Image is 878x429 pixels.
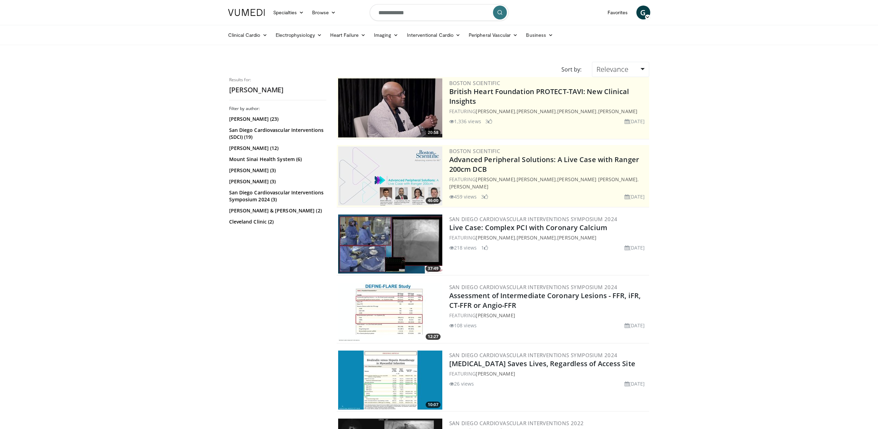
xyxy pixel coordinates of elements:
[449,108,648,115] div: FEATURING , , ,
[229,167,325,174] a: [PERSON_NAME] (3)
[228,9,265,16] img: VuMedi Logo
[481,193,488,200] li: 3
[449,370,648,377] div: FEATURING
[449,183,488,190] a: [PERSON_NAME]
[449,223,607,232] a: Live Case: Complex PCI with Coronary Calcium
[338,214,442,274] a: 37:49
[449,155,639,174] a: Advanced Peripheral Solutions: A Live Case with Ranger 200cm DCB
[476,312,515,319] a: [PERSON_NAME]
[476,108,515,115] a: [PERSON_NAME]
[556,62,587,77] div: Sort by:
[229,156,325,163] a: Mount Sinai Health System (6)
[476,370,515,377] a: [PERSON_NAME]
[426,266,441,272] span: 37:49
[557,176,637,183] a: [PERSON_NAME] [PERSON_NAME]
[598,108,637,115] a: [PERSON_NAME]
[636,6,650,19] a: G
[326,28,370,42] a: Heart Failure
[557,234,596,241] a: [PERSON_NAME]
[481,244,488,251] li: 1
[229,116,325,123] a: [PERSON_NAME] (23)
[449,380,474,387] li: 26 views
[449,176,648,190] div: FEATURING , , ,
[449,359,635,368] a: [MEDICAL_DATA] Saves Lives, Regardless of Access Site
[596,65,628,74] span: Relevance
[517,176,556,183] a: [PERSON_NAME]
[338,146,442,205] a: 46:00
[625,193,645,200] li: [DATE]
[485,118,492,125] li: 3
[338,283,442,342] a: 12:27
[229,85,326,94] h2: [PERSON_NAME]
[449,420,584,427] a: San Diego Cardiovascular Interventions 2022
[557,108,596,115] a: [PERSON_NAME]
[308,6,340,19] a: Browse
[229,127,325,141] a: San Diego Cardiovascular Interventions (SDCI) (19)
[338,78,442,137] a: 20:58
[229,106,326,111] h3: Filter by author:
[426,129,441,136] span: 20:58
[229,189,325,203] a: San Diego Cardiovascular Interventions Symposium 2024 (3)
[517,234,556,241] a: [PERSON_NAME]
[625,380,645,387] li: [DATE]
[476,176,515,183] a: [PERSON_NAME]
[338,283,442,342] img: c431b0c2-f413-4743-899e-7745904f5298.300x170_q85_crop-smart_upscale.jpg
[449,312,648,319] div: FEATURING
[338,214,442,274] img: 4b341540-524f-402f-a4c5-c9ba0cd15350.300x170_q85_crop-smart_upscale.jpg
[449,291,641,310] a: Assessment of Intermediate Coronary Lesions - FFR, iFR, CT-FFR or Angio-FFR
[426,334,441,340] span: 12:27
[625,244,645,251] li: [DATE]
[625,118,645,125] li: [DATE]
[338,351,442,410] img: cbcc8cdb-3beb-4702-9d69-e0726d215d27.300x170_q85_crop-smart_upscale.jpg
[625,322,645,329] li: [DATE]
[403,28,465,42] a: Interventional Cardio
[229,178,325,185] a: [PERSON_NAME] (3)
[449,322,477,329] li: 108 views
[449,148,500,154] a: Boston Scientific
[338,78,442,137] img: 20bd0fbb-f16b-4abd-8bd0-1438f308da47.300x170_q85_crop-smart_upscale.jpg
[449,284,618,291] a: San Diego Cardiovascular Interventions Symposium 2024
[271,28,326,42] a: Electrophysiology
[465,28,522,42] a: Peripheral Vascular
[338,351,442,410] a: 10:07
[592,62,649,77] a: Relevance
[476,234,515,241] a: [PERSON_NAME]
[449,193,477,200] li: 459 views
[449,118,481,125] li: 1,336 views
[426,402,441,408] span: 10:07
[517,108,556,115] a: [PERSON_NAME]
[426,197,441,204] span: 46:00
[449,79,500,86] a: Boston Scientific
[449,234,648,241] div: FEATURING , ,
[224,28,271,42] a: Clinical Cardio
[370,28,403,42] a: Imaging
[269,6,308,19] a: Specialties
[370,4,509,21] input: Search topics, interventions
[229,218,325,225] a: Cleveland Clinic (2)
[449,244,477,251] li: 218 views
[522,28,557,42] a: Business
[603,6,632,19] a: Favorites
[449,87,629,106] a: British Heart Foundation PROTECT-TAVI: New Clinical Insights
[229,145,325,152] a: [PERSON_NAME] (12)
[229,77,326,83] p: Results for:
[449,216,618,222] a: San Diego Cardiovascular Interventions Symposium 2024
[449,352,618,359] a: San Diego Cardiovascular Interventions Symposium 2024
[229,207,325,214] a: [PERSON_NAME] & [PERSON_NAME] (2)
[338,146,442,205] img: af9da20d-90cf-472d-9687-4c089bf26c94.300x170_q85_crop-smart_upscale.jpg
